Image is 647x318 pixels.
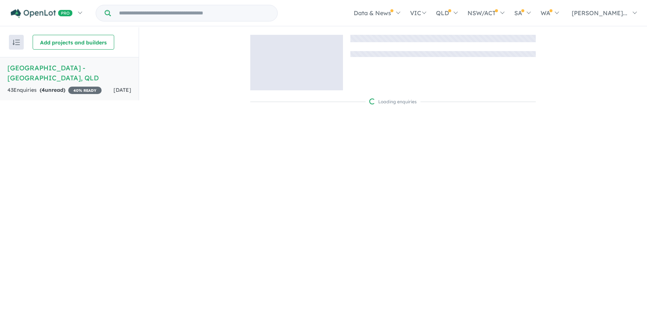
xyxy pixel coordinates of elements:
img: sort.svg [13,40,20,45]
span: [DATE] [113,87,131,93]
strong: ( unread) [40,87,65,93]
h5: [GEOGRAPHIC_DATA] - [GEOGRAPHIC_DATA] , QLD [7,63,131,83]
span: 4 [42,87,45,93]
div: 43 Enquir ies [7,86,102,95]
button: Add projects and builders [33,35,114,50]
div: Loading enquiries [369,98,417,106]
input: Try estate name, suburb, builder or developer [112,5,276,21]
img: Openlot PRO Logo White [11,9,73,18]
span: 40 % READY [68,87,102,94]
span: [PERSON_NAME]... [572,9,627,17]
